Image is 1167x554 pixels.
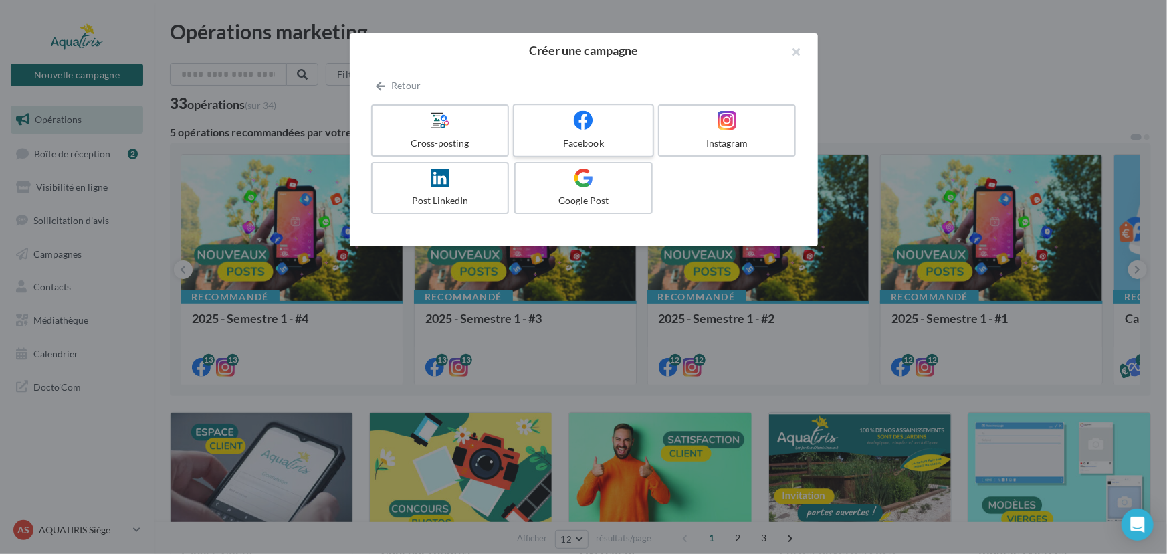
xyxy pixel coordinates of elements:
div: Open Intercom Messenger [1122,509,1154,541]
div: Facebook [520,136,647,150]
div: Instagram [665,136,790,150]
button: Retour [371,78,427,94]
h2: Créer une campagne [371,44,797,56]
div: Cross-posting [378,136,503,150]
div: Google Post [521,194,646,207]
div: Post LinkedIn [378,194,503,207]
